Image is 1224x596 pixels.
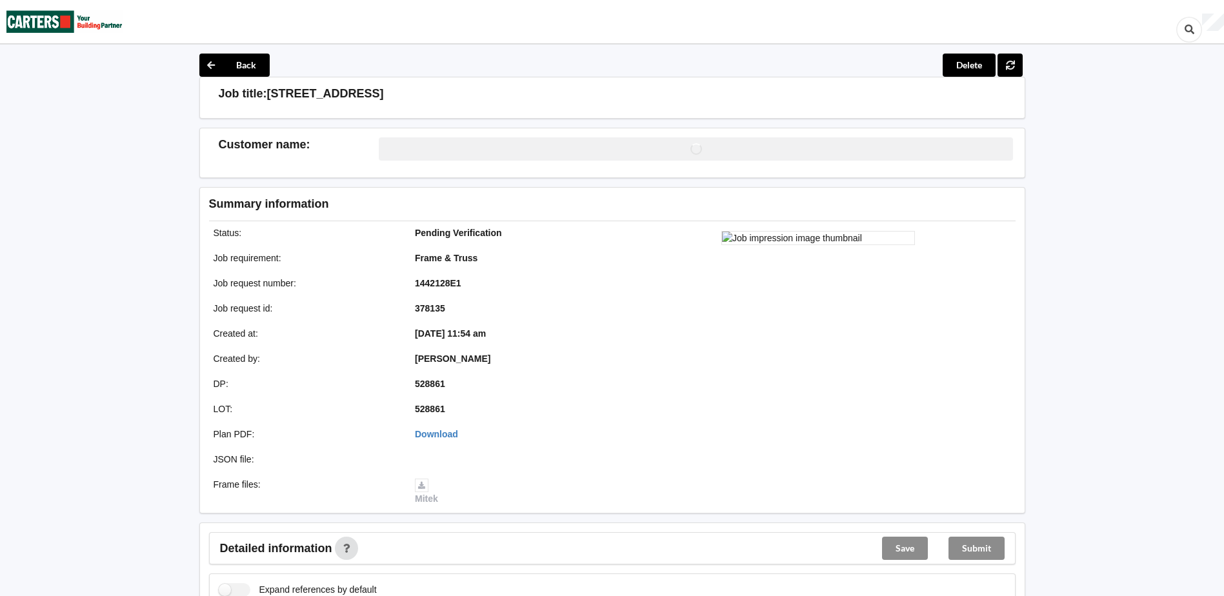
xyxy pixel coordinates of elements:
[205,302,406,315] div: Job request id :
[943,54,996,77] button: Delete
[415,303,445,313] b: 378135
[205,478,406,505] div: Frame files :
[205,377,406,390] div: DP :
[219,137,379,152] h3: Customer name :
[415,278,461,288] b: 1442128E1
[205,453,406,466] div: JSON file :
[415,479,438,504] a: Mitek
[205,327,406,340] div: Created at :
[415,404,445,414] b: 528861
[415,429,458,439] a: Download
[415,353,490,364] b: [PERSON_NAME]
[205,226,406,239] div: Status :
[1202,14,1224,32] div: User Profile
[721,231,915,245] img: Job impression image thumbnail
[415,379,445,389] b: 528861
[267,86,384,101] h3: [STREET_ADDRESS]
[205,252,406,264] div: Job requirement :
[205,352,406,365] div: Created by :
[415,328,486,339] b: [DATE] 11:54 am
[205,277,406,290] div: Job request number :
[415,253,477,263] b: Frame & Truss
[220,542,332,554] span: Detailed information
[205,402,406,415] div: LOT :
[205,428,406,441] div: Plan PDF :
[209,197,810,212] h3: Summary information
[415,228,502,238] b: Pending Verification
[199,54,270,77] button: Back
[219,86,267,101] h3: Job title:
[6,1,123,43] img: Carters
